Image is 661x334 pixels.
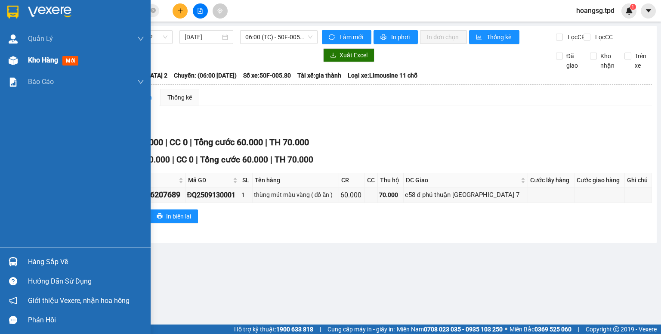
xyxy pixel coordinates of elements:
[276,326,313,333] strong: 1900 633 818
[297,71,341,80] span: Tài xế: gia thành
[245,31,313,44] span: 06:00 (TC) - 50F-005.80
[137,78,144,85] span: down
[329,34,336,41] span: sync
[339,173,364,187] th: CR
[132,155,170,165] span: CR 60.000
[176,155,194,165] span: CC 0
[28,256,144,268] div: Hàng sắp về
[28,275,144,288] div: Hướng dẫn sử dụng
[469,30,519,44] button: bar-chartThống kê
[186,187,241,203] td: ĐQ2509130001
[234,325,313,334] span: Hỗ trợ kỹ thuật:
[28,295,130,306] span: Giới thiệu Vexere, nhận hoa hồng
[187,190,239,200] div: ĐQ2509130001
[28,33,53,44] span: Quản Lý
[9,297,17,305] span: notification
[340,50,368,60] span: Xuất Excel
[9,316,17,324] span: message
[28,314,144,327] div: Phản hồi
[9,56,18,65] img: warehouse-icon
[194,137,263,147] span: Tổng cước 60.000
[190,137,192,147] span: |
[631,4,634,10] span: 1
[631,51,652,70] span: Trên xe
[62,56,78,66] span: mới
[173,3,188,19] button: plus
[397,325,503,334] span: Miền Nam
[151,7,156,15] span: close-circle
[137,35,144,42] span: down
[9,257,18,266] img: warehouse-icon
[340,32,364,42] span: Làm mới
[240,173,253,187] th: SL
[193,3,208,19] button: file-add
[170,137,188,147] span: CC 0
[625,173,652,187] th: Ghi chú
[592,32,614,42] span: Lọc CC
[166,212,191,221] span: In biên lai
[569,5,621,16] span: hoangsg.tpd
[213,3,228,19] button: aim
[420,30,467,44] button: In đơn chọn
[327,325,395,334] span: Cung cấp máy in - giấy in:
[9,277,17,285] span: question-circle
[378,173,403,187] th: Thu hộ
[28,76,54,87] span: Báo cáo
[197,8,203,14] span: file-add
[275,155,313,165] span: TH 70.000
[625,7,633,15] img: icon-new-feature
[217,8,223,14] span: aim
[151,8,156,13] span: close-circle
[253,173,340,187] th: Tên hàng
[165,137,167,147] span: |
[424,326,503,333] strong: 0708 023 035 - 0935 103 250
[374,30,418,44] button: printerIn phơi
[630,4,636,10] sup: 1
[575,173,625,187] th: Cước giao hàng
[254,190,338,200] div: thùng mút màu vàng ( đồ ăn )
[578,325,579,334] span: |
[157,213,163,220] span: printer
[167,93,192,102] div: Thống kê
[150,209,198,223] button: printerIn biên lai
[9,78,18,87] img: solution-icon
[269,137,309,147] span: TH 70.000
[330,52,336,59] span: download
[117,189,184,201] div: thiện 0916207689
[320,325,321,334] span: |
[534,326,571,333] strong: 0369 525 060
[613,326,619,332] span: copyright
[379,190,402,200] div: 70.000
[505,328,507,331] span: ⚪️
[323,48,374,62] button: downloadXuất Excel
[391,32,411,42] span: In phơi
[487,32,513,42] span: Thống kê
[563,51,584,70] span: Đã giao
[380,34,388,41] span: printer
[172,155,174,165] span: |
[200,155,268,165] span: Tổng cước 60.000
[645,7,652,15] span: caret-down
[476,34,483,41] span: bar-chart
[177,8,183,14] span: plus
[564,32,587,42] span: Lọc CR
[365,173,378,187] th: CC
[270,155,272,165] span: |
[174,71,237,80] span: Chuyến: (06:00 [DATE])
[7,6,19,19] img: logo-vxr
[528,173,575,187] th: Cước lấy hàng
[641,3,656,19] button: caret-down
[9,34,18,44] img: warehouse-icon
[188,175,232,185] span: Mã GD
[405,190,526,200] div: c58 đ phú thuận [GEOGRAPHIC_DATA] 7
[185,32,220,42] input: 13/09/2025
[243,71,291,80] span: Số xe: 50F-005.80
[510,325,571,334] span: Miền Bắc
[265,137,267,147] span: |
[348,71,417,80] span: Loại xe: Limousine 11 chỗ
[196,155,198,165] span: |
[406,175,519,185] span: ĐC Giao
[28,56,58,64] span: Kho hàng
[597,51,618,70] span: Kho nhận
[241,190,251,200] div: 1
